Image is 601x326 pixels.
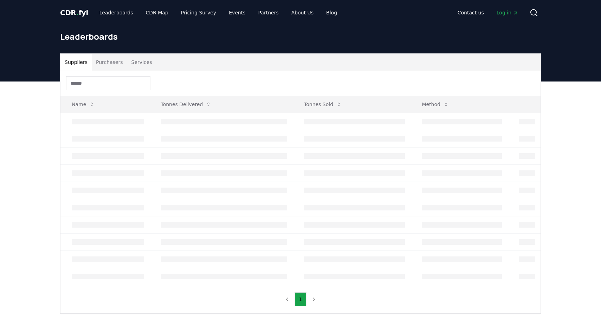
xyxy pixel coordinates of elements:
button: Name [66,97,100,111]
a: About Us [286,6,319,19]
a: Partners [253,6,284,19]
button: Tonnes Delivered [155,97,217,111]
a: CDR.fyi [60,8,88,18]
button: Tonnes Sold [298,97,347,111]
a: Blog [321,6,343,19]
a: Log in [491,6,524,19]
button: Services [127,54,156,71]
a: Leaderboards [94,6,139,19]
a: Contact us [452,6,490,19]
a: Pricing Survey [175,6,222,19]
span: . [76,8,79,17]
nav: Main [452,6,524,19]
a: CDR Map [140,6,174,19]
button: Suppliers [60,54,92,71]
nav: Main [94,6,343,19]
button: 1 [295,292,307,306]
span: Log in [497,9,518,16]
button: Purchasers [92,54,127,71]
a: Events [223,6,251,19]
h1: Leaderboards [60,31,541,42]
span: CDR fyi [60,8,88,17]
button: Method [416,97,454,111]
